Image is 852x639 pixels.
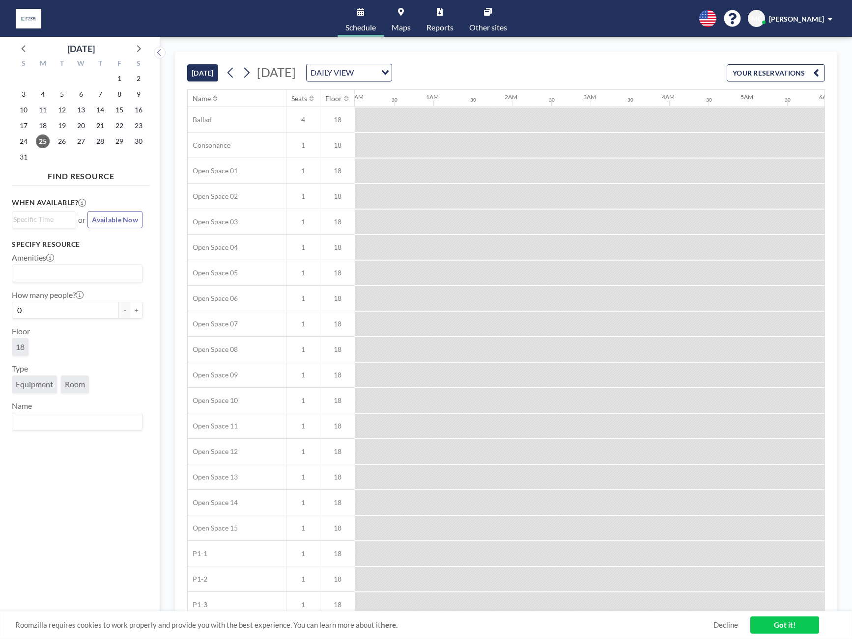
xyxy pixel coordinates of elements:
button: YOUR RESERVATIONS [727,64,825,81]
span: Saturday, August 9, 2025 [132,87,145,101]
span: Friday, August 29, 2025 [113,134,126,148]
span: Open Space 03 [188,217,238,226]
span: 1 [286,294,320,303]
div: Seats [291,94,307,103]
button: + [131,302,142,319]
span: 1 [286,600,320,609]
span: 1 [286,575,320,584]
button: - [119,302,131,319]
span: Consonance [188,141,230,150]
span: Sunday, August 17, 2025 [17,119,30,133]
span: Ballad [188,115,212,124]
span: 1 [286,268,320,277]
div: 1AM [426,93,439,101]
span: Saturday, August 30, 2025 [132,134,145,148]
div: 4AM [662,93,675,101]
a: here. [381,620,398,629]
span: Friday, August 22, 2025 [113,119,126,133]
span: 18 [320,396,355,405]
span: 1 [286,498,320,507]
span: Open Space 04 [188,243,238,252]
label: Name [12,401,32,411]
span: Open Space 12 [188,447,238,456]
span: 4 [286,115,320,124]
span: Tuesday, August 5, 2025 [55,87,69,101]
span: Wednesday, August 20, 2025 [74,119,88,133]
span: Equipment [16,379,53,389]
span: 18 [320,294,355,303]
span: Monday, August 18, 2025 [36,119,50,133]
span: 18 [320,166,355,175]
span: Monday, August 25, 2025 [36,134,50,148]
a: Decline [713,620,738,630]
span: Open Space 10 [188,396,238,405]
span: Open Space 05 [188,268,238,277]
div: 30 [549,97,555,103]
span: 18 [320,371,355,379]
span: 1 [286,345,320,354]
img: organization-logo [16,9,41,28]
span: Open Space 06 [188,294,238,303]
span: 18 [16,342,25,352]
span: Friday, August 8, 2025 [113,87,126,101]
span: 1 [286,192,320,201]
span: Tuesday, August 12, 2025 [55,103,69,117]
span: 1 [286,422,320,430]
div: 30 [627,97,633,103]
span: Saturday, August 2, 2025 [132,72,145,85]
span: 1 [286,396,320,405]
input: Search for option [13,214,70,225]
span: Friday, August 15, 2025 [113,103,126,117]
span: Open Space 11 [188,422,238,430]
div: 30 [470,97,476,103]
span: Thursday, August 21, 2025 [93,119,107,133]
span: Wednesday, August 13, 2025 [74,103,88,117]
span: Available Now [92,215,138,224]
div: 3AM [583,93,596,101]
div: Search for option [12,212,76,227]
span: 1 [286,166,320,175]
span: 1 [286,217,320,226]
h4: FIND RESOURCE [12,167,150,181]
span: or [78,215,85,225]
span: Reports [426,24,454,31]
span: P1-1 [188,549,207,558]
span: 18 [320,473,355,481]
span: Thursday, August 14, 2025 [93,103,107,117]
span: Wednesday, August 27, 2025 [74,134,88,148]
span: Maps [392,24,411,31]
div: T [90,58,110,71]
span: 18 [320,319,355,328]
span: 18 [320,524,355,532]
div: 30 [785,97,791,103]
span: 18 [320,498,355,507]
span: [DATE] [257,65,296,80]
label: Amenities [12,253,54,263]
div: 6AM [819,93,832,101]
span: Schedule [345,24,376,31]
span: Open Space 09 [188,371,238,379]
span: Open Space 08 [188,345,238,354]
span: Thursday, August 7, 2025 [93,87,107,101]
div: S [14,58,33,71]
span: 18 [320,422,355,430]
span: 18 [320,575,355,584]
span: 18 [320,268,355,277]
div: [DATE] [67,42,95,55]
span: 1 [286,524,320,532]
span: Friday, August 1, 2025 [113,72,126,85]
div: 2AM [505,93,517,101]
div: Search for option [12,265,142,282]
span: P1-3 [188,600,207,609]
span: 18 [320,345,355,354]
span: 18 [320,243,355,252]
span: Open Space 01 [188,166,238,175]
span: 18 [320,549,355,558]
input: Search for option [357,66,375,79]
span: 1 [286,549,320,558]
span: 18 [320,447,355,456]
div: W [72,58,91,71]
span: DAILY VIEW [309,66,356,79]
span: Roomzilla requires cookies to work properly and provide you with the best experience. You can lea... [15,620,713,630]
input: Search for option [13,267,137,280]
